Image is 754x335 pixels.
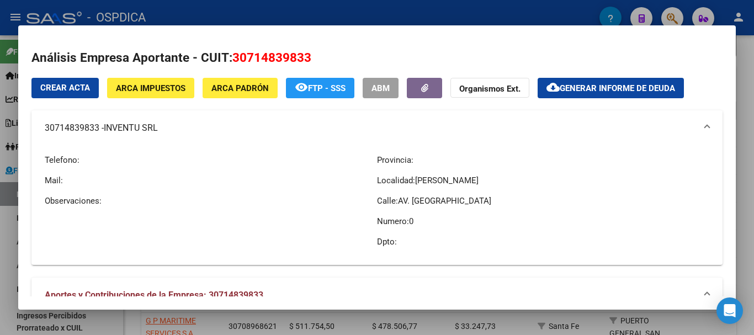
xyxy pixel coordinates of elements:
[560,83,675,93] span: Generar informe de deuda
[716,297,743,324] div: Open Intercom Messenger
[377,215,709,227] p: Numero:
[377,154,709,166] p: Provincia:
[459,84,521,94] strong: Organismos Ext.
[211,83,269,93] span: ARCA Padrón
[31,49,723,67] h2: Análisis Empresa Aportante - CUIT:
[409,216,413,226] span: 0
[116,83,185,93] span: ARCA Impuestos
[45,174,377,187] p: Mail:
[45,154,377,166] p: Telefono:
[104,121,158,135] span: INVENTU SRL
[232,50,311,65] span: 30714839833
[377,195,709,207] p: Calle:
[286,78,354,98] button: FTP - SSS
[45,195,377,207] p: Observaciones:
[377,236,709,248] p: Dpto:
[308,83,346,93] span: FTP - SSS
[40,83,90,93] span: Crear Acta
[31,146,723,265] div: 30714839833 -INVENTU SRL
[295,81,308,94] mat-icon: remove_red_eye
[31,78,99,98] button: Crear Acta
[31,110,723,146] mat-expansion-panel-header: 30714839833 -INVENTU SRL
[398,196,491,206] span: AV. [GEOGRAPHIC_DATA]
[107,78,194,98] button: ARCA Impuestos
[45,290,263,300] span: Aportes y Contribuciones de la Empresa: 30714839833
[363,78,399,98] button: ABM
[203,78,278,98] button: ARCA Padrón
[45,121,696,135] mat-panel-title: 30714839833 -
[450,78,529,98] button: Organismos Ext.
[371,83,390,93] span: ABM
[415,176,479,185] span: [PERSON_NAME]
[546,81,560,94] mat-icon: cloud_download
[538,78,684,98] button: Generar informe de deuda
[377,174,709,187] p: Localidad:
[31,278,723,313] mat-expansion-panel-header: Aportes y Contribuciones de la Empresa: 30714839833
